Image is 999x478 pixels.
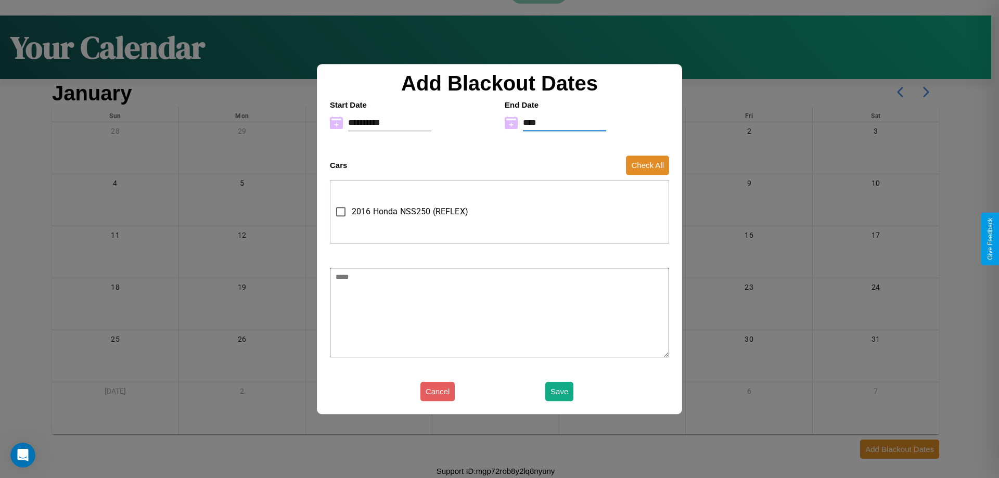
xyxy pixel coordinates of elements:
[420,382,455,401] button: Cancel
[330,100,494,109] h4: Start Date
[545,382,573,401] button: Save
[987,218,994,260] div: Give Feedback
[352,205,468,218] span: 2016 Honda NSS250 (REFLEX)
[330,161,347,170] h4: Cars
[10,443,35,468] iframe: Intercom live chat
[505,100,669,109] h4: End Date
[325,72,674,95] h2: Add Blackout Dates
[626,156,669,175] button: Check All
